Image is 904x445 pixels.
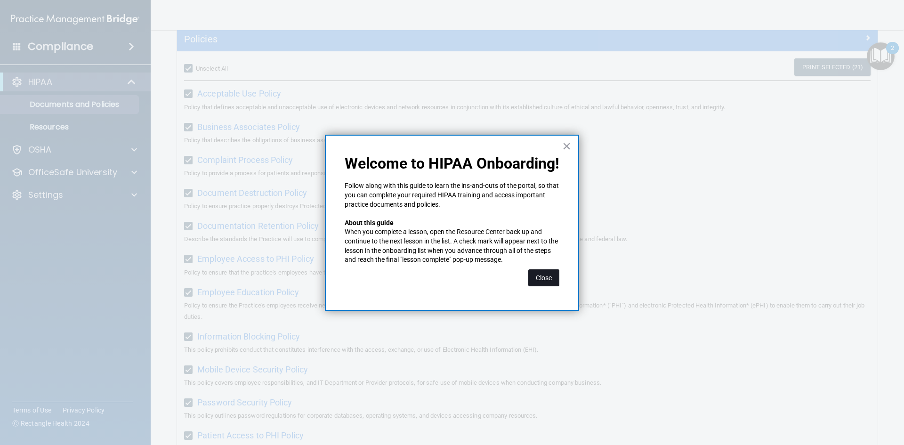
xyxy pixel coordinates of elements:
[562,138,571,154] button: Close
[345,227,559,264] p: When you complete a lesson, open the Resource Center back up and continue to the next lesson in t...
[345,154,559,172] p: Welcome to HIPAA Onboarding!
[345,181,559,209] p: Follow along with this guide to learn the ins-and-outs of the portal, so that you can complete yo...
[345,219,394,227] strong: About this guide
[741,378,893,416] iframe: Drift Widget Chat Controller
[528,269,559,286] button: Close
